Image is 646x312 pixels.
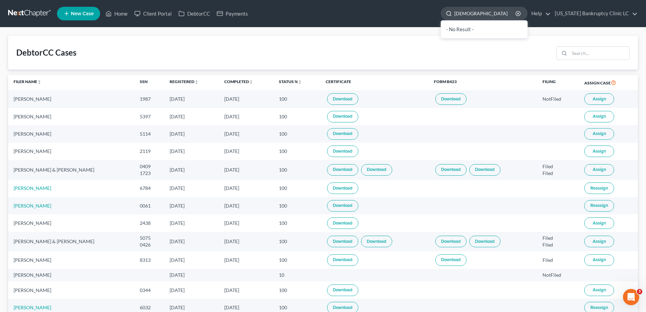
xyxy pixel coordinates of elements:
[593,287,606,293] span: Assign
[102,7,131,20] a: Home
[273,125,320,142] td: 100
[273,180,320,197] td: 100
[327,200,358,212] a: Download
[273,160,320,179] td: 100
[14,185,51,191] a: [PERSON_NAME]
[584,93,614,105] button: Assign
[327,164,358,176] a: Download
[14,148,129,155] div: [PERSON_NAME]
[140,148,159,155] div: 2119
[140,257,159,264] div: 8313
[584,111,614,122] button: Assign
[327,182,358,194] a: Download
[435,254,467,266] a: Download
[273,197,320,214] td: 100
[140,235,159,241] div: 5075
[273,269,320,281] td: 10
[590,305,608,310] span: Reassign
[590,186,608,191] span: Reassign
[454,7,516,20] input: Search by name...
[273,108,320,125] td: 100
[194,80,198,84] i: unfold_more
[584,217,614,229] button: Assign
[584,285,614,296] button: Assign
[219,143,273,160] td: [DATE]
[219,251,273,269] td: [DATE]
[14,305,51,310] a: [PERSON_NAME]
[327,145,358,157] a: Download
[593,96,606,102] span: Assign
[170,79,198,84] a: Registeredunfold_more
[469,164,500,176] a: Download
[584,254,614,266] button: Assign
[131,7,175,20] a: Client Portal
[175,7,213,20] a: DebtorCC
[327,93,358,105] a: Download
[623,289,639,305] iframe: Intercom live chat
[37,80,41,84] i: unfold_more
[140,220,159,227] div: 2438
[543,257,574,264] div: Filed
[543,163,574,170] div: Filed
[164,108,219,125] td: [DATE]
[590,203,608,208] span: Reassign
[164,125,219,142] td: [DATE]
[219,197,273,214] td: [DATE]
[441,20,528,38] div: - No Result -
[584,182,614,194] button: Reassign
[273,232,320,251] td: 100
[219,180,273,197] td: [DATE]
[543,241,574,248] div: Filed
[164,180,219,197] td: [DATE]
[593,114,606,119] span: Assign
[584,236,614,247] button: Assign
[164,90,219,108] td: [DATE]
[469,236,500,247] a: Download
[537,75,579,91] th: Filing
[164,269,219,281] td: [DATE]
[14,257,129,264] div: [PERSON_NAME]
[14,96,129,102] div: [PERSON_NAME]
[593,149,606,154] span: Assign
[543,235,574,241] div: Filed
[298,80,302,84] i: unfold_more
[327,254,358,266] a: Download
[224,79,253,84] a: Completedunfold_more
[140,304,159,311] div: 6032
[327,111,358,122] a: Download
[14,238,129,245] div: [PERSON_NAME] & [PERSON_NAME]
[584,128,614,140] button: Assign
[140,163,159,170] div: 0409
[543,170,574,177] div: Filed
[219,125,273,142] td: [DATE]
[164,160,219,179] td: [DATE]
[579,75,638,91] th: Assign Case
[593,167,606,172] span: Assign
[593,257,606,262] span: Assign
[14,79,41,84] a: Filer Nameunfold_more
[361,164,392,176] a: Download
[164,232,219,251] td: [DATE]
[320,75,429,91] th: Certificate
[327,285,358,296] a: Download
[543,272,574,278] div: NotFiled
[164,251,219,269] td: [DATE]
[273,90,320,108] td: 100
[219,281,273,299] td: [DATE]
[219,160,273,179] td: [DATE]
[164,197,219,214] td: [DATE]
[543,96,574,102] div: NotFiled
[140,185,159,192] div: 6784
[14,167,129,173] div: [PERSON_NAME] & [PERSON_NAME]
[593,131,606,136] span: Assign
[140,202,159,209] div: 0061
[213,7,251,20] a: Payments
[14,203,51,209] a: [PERSON_NAME]
[140,96,159,102] div: 1987
[164,281,219,299] td: [DATE]
[584,200,614,212] button: Reassign
[327,236,358,247] a: Download
[593,220,606,226] span: Assign
[361,236,392,247] a: Download
[140,113,159,120] div: 5397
